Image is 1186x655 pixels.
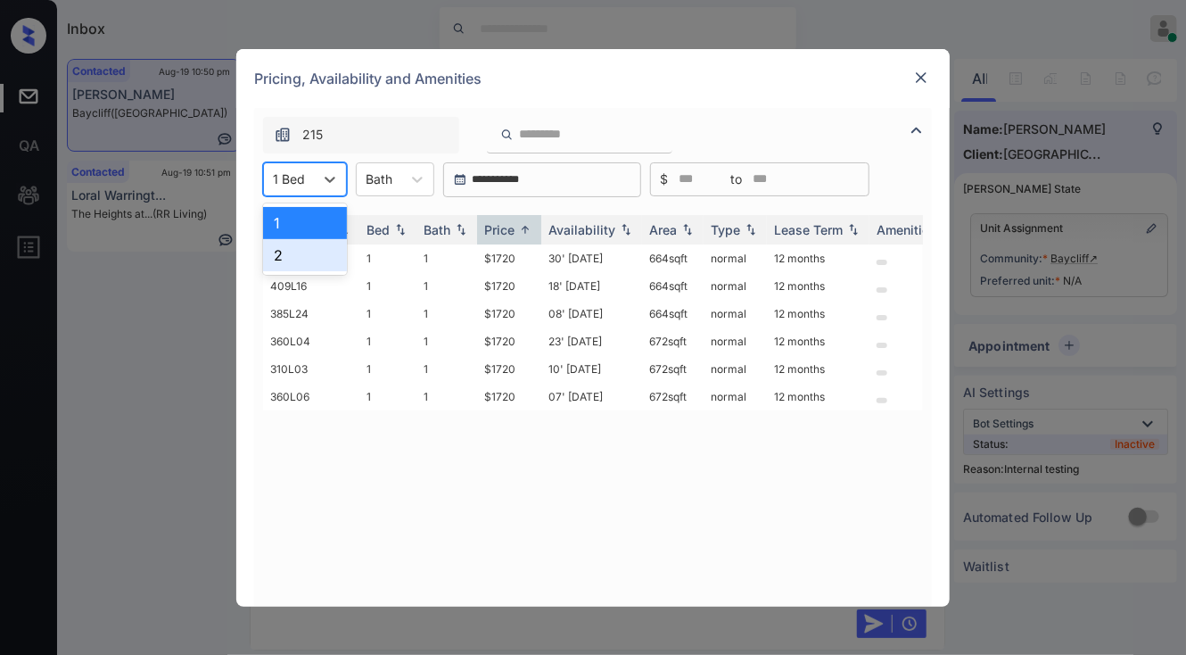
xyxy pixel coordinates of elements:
[742,223,760,236] img: sorting
[263,239,347,271] div: 2
[416,355,477,383] td: 1
[642,272,704,300] td: 664 sqft
[416,272,477,300] td: 1
[477,245,541,272] td: $1720
[617,223,635,236] img: sorting
[704,327,767,355] td: normal
[359,300,416,327] td: 1
[359,272,416,300] td: 1
[767,300,869,327] td: 12 months
[263,300,359,327] td: 385L24
[767,355,869,383] td: 12 months
[660,170,668,189] span: $
[391,223,409,236] img: sorting
[302,125,323,145] span: 215
[263,327,359,355] td: 360L04
[416,300,477,327] td: 1
[263,207,347,239] div: 1
[774,222,843,237] div: Lease Term
[541,300,642,327] td: 08' [DATE]
[416,383,477,410] td: 1
[359,327,416,355] td: 1
[359,355,416,383] td: 1
[912,69,930,87] img: close
[477,300,541,327] td: $1720
[642,300,704,327] td: 664 sqft
[704,272,767,300] td: normal
[767,245,869,272] td: 12 months
[541,355,642,383] td: 10' [DATE]
[704,355,767,383] td: normal
[416,245,477,272] td: 1
[541,245,642,272] td: 30' [DATE]
[484,222,515,237] div: Price
[263,355,359,383] td: 310L03
[704,383,767,410] td: normal
[642,383,704,410] td: 672 sqft
[877,222,936,237] div: Amenities
[767,272,869,300] td: 12 months
[477,327,541,355] td: $1720
[477,355,541,383] td: $1720
[679,223,696,236] img: sorting
[477,383,541,410] td: $1720
[541,383,642,410] td: 07' [DATE]
[642,355,704,383] td: 672 sqft
[424,222,450,237] div: Bath
[541,272,642,300] td: 18' [DATE]
[516,223,534,236] img: sorting
[477,272,541,300] td: $1720
[906,120,927,141] img: icon-zuma
[263,383,359,410] td: 360L06
[500,127,514,143] img: icon-zuma
[452,223,470,236] img: sorting
[367,222,390,237] div: Bed
[359,383,416,410] td: 1
[642,245,704,272] td: 664 sqft
[541,327,642,355] td: 23' [DATE]
[642,327,704,355] td: 672 sqft
[767,327,869,355] td: 12 months
[844,223,862,236] img: sorting
[416,327,477,355] td: 1
[767,383,869,410] td: 12 months
[649,222,677,237] div: Area
[236,49,950,108] div: Pricing, Availability and Amenities
[704,300,767,327] td: normal
[548,222,615,237] div: Availability
[730,170,742,189] span: to
[263,272,359,300] td: 409L16
[704,245,767,272] td: normal
[274,126,292,144] img: icon-zuma
[359,245,416,272] td: 1
[711,222,740,237] div: Type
